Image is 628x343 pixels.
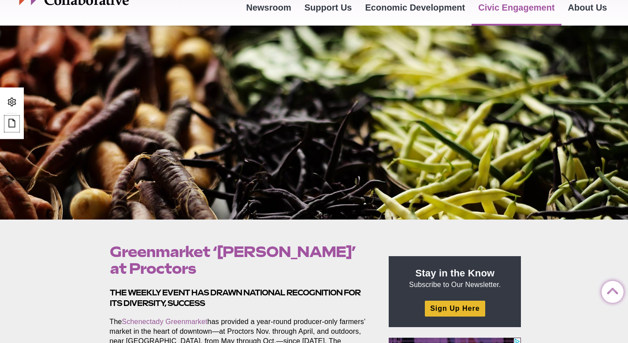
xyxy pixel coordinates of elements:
[399,267,510,290] p: Subscribe to Our Newsletter.
[122,318,208,325] a: Schenectady Greenmarket
[110,287,369,308] h3: The weekly event has drawn national recognition for its diversity, success
[4,94,19,111] a: Admin Area
[110,243,369,277] h1: Greenmarket ‘[PERSON_NAME]’ at Proctors
[416,268,495,279] strong: Stay in the Know
[602,281,619,299] a: Back to Top
[425,301,485,316] a: Sign Up Here
[4,116,19,132] a: Edit this Post/Page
